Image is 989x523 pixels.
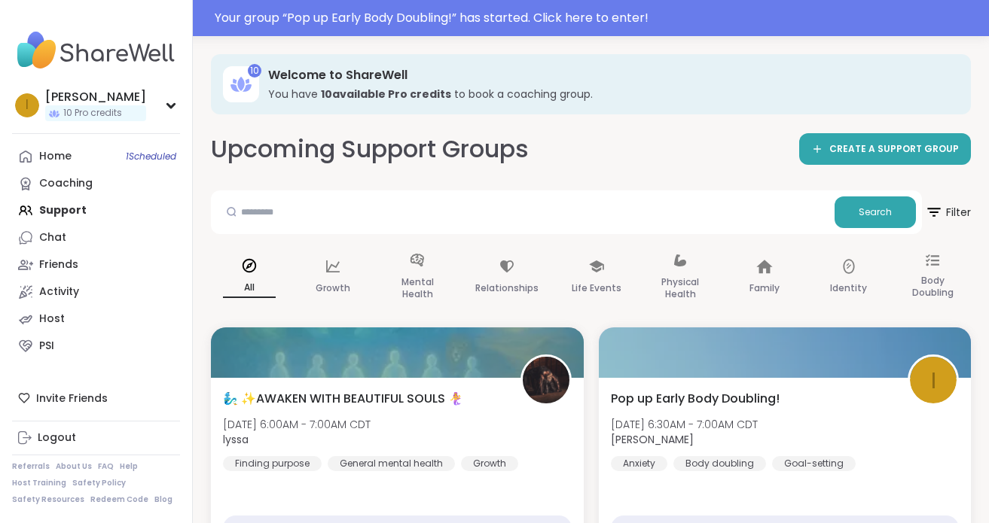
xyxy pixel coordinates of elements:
[12,24,180,77] img: ShareWell Nav Logo
[799,133,971,165] a: CREATE A SUPPORT GROUP
[12,461,50,472] a: Referrals
[39,230,66,245] div: Chat
[26,96,29,115] span: I
[39,312,65,327] div: Host
[90,494,148,505] a: Redeem Code
[12,224,180,251] a: Chat
[223,432,249,447] b: lyssa
[12,251,180,278] a: Friends
[98,461,114,472] a: FAQ
[223,456,322,471] div: Finding purpose
[126,151,176,163] span: 1 Scheduled
[12,170,180,197] a: Coaching
[63,107,122,120] span: 10 Pro credits
[611,456,667,471] div: Anxiety
[223,278,276,298] p: All
[39,284,79,300] div: Activity
[12,143,180,170] a: Home1Scheduled
[72,478,126,488] a: Safety Policy
[268,87,950,102] h3: You have to book a coaching group.
[12,306,180,333] a: Host
[268,67,950,84] h3: Welcome to ShareWell
[12,478,66,488] a: Host Training
[39,339,54,354] div: PSI
[321,87,451,102] b: 10 available Pro credit s
[215,9,980,27] div: Your group “ Pop up Early Body Doubling! ” has started. Click here to enter!
[475,279,539,297] p: Relationships
[925,190,971,234] button: Filter
[248,64,261,78] div: 10
[925,194,971,230] span: Filter
[12,278,180,306] a: Activity
[749,279,780,297] p: Family
[461,456,518,471] div: Growth
[12,333,180,360] a: PSI
[523,357,569,403] img: lyssa
[120,461,138,472] a: Help
[211,132,529,166] h2: Upcoming Support Groups
[316,279,350,297] p: Growth
[38,430,76,445] div: Logout
[931,363,936,398] span: I
[39,149,72,164] div: Home
[39,176,93,191] div: Coaching
[223,390,463,408] span: 🧞‍♂️ ✨AWAKEN WITH BEAUTIFUL SOULS 🧜‍♀️
[859,205,892,219] span: Search
[154,494,172,505] a: Blog
[223,417,371,432] span: [DATE] 6:00AM - 7:00AM CDT
[611,390,780,408] span: Pop up Early Body Doubling!
[906,272,959,302] p: Body Doubling
[328,456,455,471] div: General mental health
[772,456,856,471] div: Goal-setting
[39,257,78,272] div: Friends
[12,494,84,505] a: Safety Resources
[56,461,92,472] a: About Us
[391,273,444,303] p: Mental Health
[12,424,180,452] a: Logout
[611,417,758,432] span: [DATE] 6:30AM - 7:00AM CDT
[830,279,867,297] p: Identity
[572,279,621,297] p: Life Events
[45,89,146,105] div: [PERSON_NAME]
[829,143,959,156] span: CREATE A SUPPORT GROUP
[673,456,766,471] div: Body doubling
[835,196,916,228] button: Search
[12,385,180,412] div: Invite Friends
[611,432,694,447] b: [PERSON_NAME]
[655,273,707,303] p: Physical Health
